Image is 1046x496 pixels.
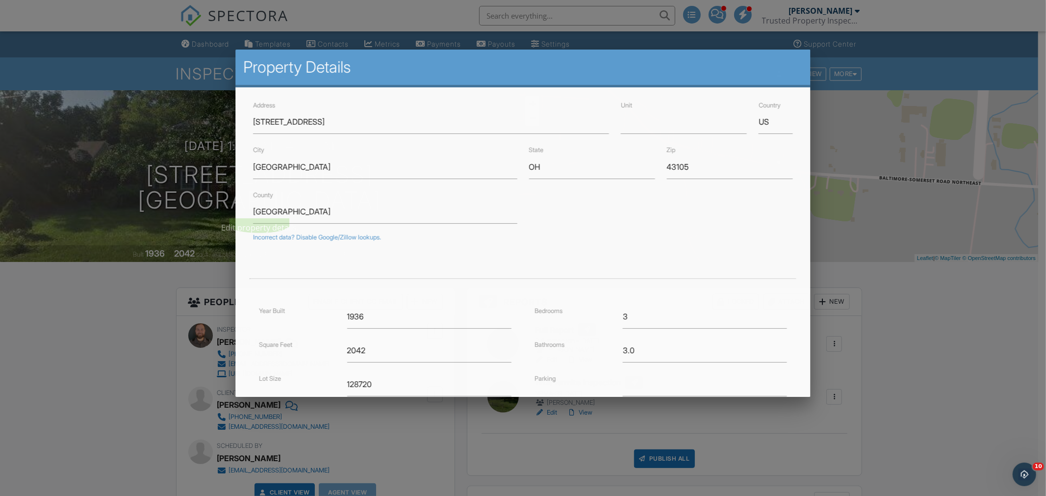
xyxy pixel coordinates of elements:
label: Parking [535,375,556,382]
label: Address [253,102,275,109]
label: Country [759,102,781,109]
div: Incorrect data? Disable Google/Zillow lookups. [253,234,793,242]
span: 10 [1033,463,1044,470]
label: County [253,191,273,199]
label: Zip [667,147,676,154]
label: State [529,147,543,154]
label: Year Built [259,307,285,314]
label: Unit [621,102,632,109]
h2: Property Details [243,57,803,77]
label: City [253,147,264,154]
label: Bedrooms [535,307,562,314]
iframe: Intercom live chat [1013,463,1036,486]
label: Square Feet [259,341,292,348]
label: Lot Size [259,375,281,382]
label: Bathrooms [535,341,564,348]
